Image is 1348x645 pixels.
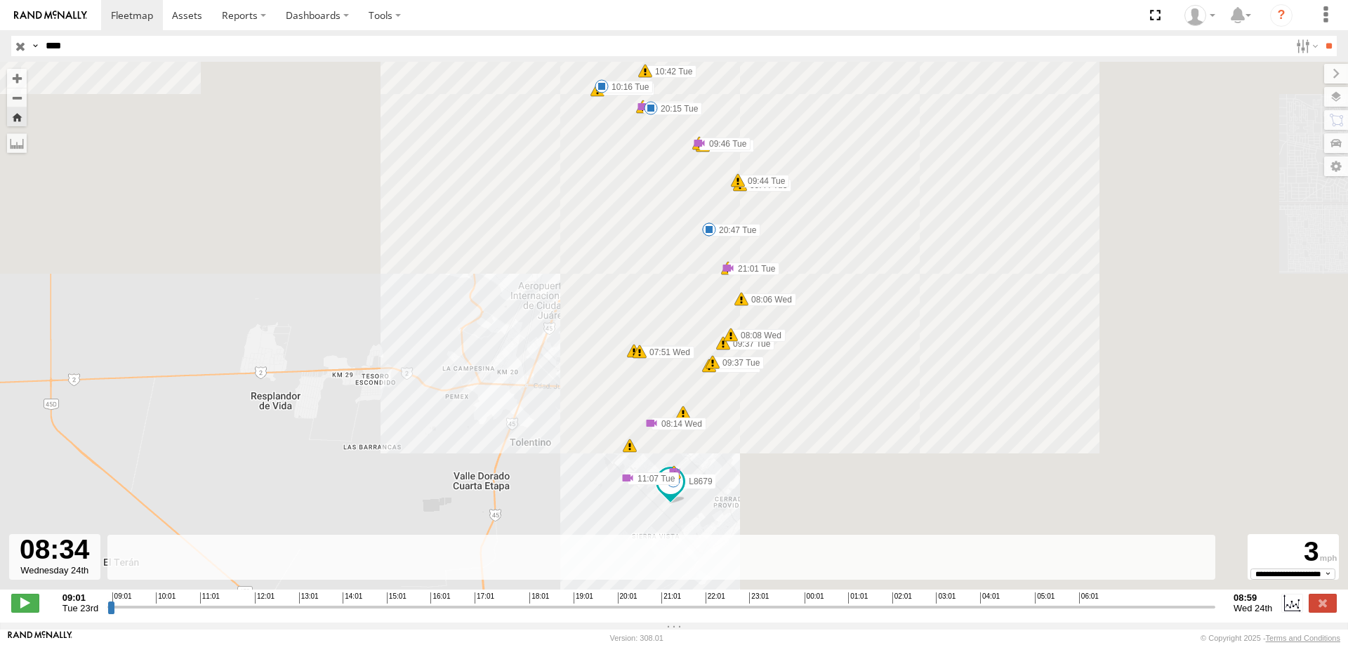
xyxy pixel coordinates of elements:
div: MANUEL HERNANDEZ [1179,5,1220,26]
span: 18:01 [529,592,549,604]
div: 5 [676,406,690,420]
span: 14:01 [343,592,362,604]
span: 19:01 [574,592,593,604]
label: 20:05 Tue [643,101,694,114]
span: 01:01 [848,592,868,604]
button: Zoom Home [7,107,27,126]
label: 08:08 Wed [731,329,786,342]
div: 5 [590,83,604,97]
span: 06:01 [1079,592,1099,604]
button: Zoom out [7,88,27,107]
span: 11:01 [200,592,220,604]
div: 28 [668,465,682,479]
span: Wed 24th Sep 2025 [1234,603,1272,613]
label: 10:25 Tue [603,83,654,95]
div: 6 [623,439,637,453]
strong: 08:59 [1234,592,1272,603]
span: 02:01 [892,592,912,604]
div: Version: 308.01 [610,634,663,642]
div: 3 [1250,536,1337,568]
span: 17:01 [475,592,494,604]
img: rand-logo.svg [14,11,87,20]
span: 00:01 [805,592,824,604]
span: 03:01 [936,592,956,604]
span: 09:01 [112,592,132,604]
span: 04:01 [980,592,1000,604]
div: 65 [667,465,681,479]
div: 9 [666,474,680,488]
span: 10:01 [156,592,176,604]
label: 11:07 Tue [628,472,679,485]
span: L8679 [689,477,712,486]
label: 09:36 Tue [709,360,760,373]
span: 22:01 [706,592,725,604]
label: 20:47 Tue [709,224,760,237]
i: ? [1270,4,1293,27]
label: 09:44 Tue [738,175,789,187]
strong: 09:01 [62,592,98,603]
a: Terms and Conditions [1266,634,1340,642]
span: 16:01 [430,592,450,604]
label: 08:14 Wed [652,418,706,430]
label: 10:42 Tue [645,65,696,78]
span: 23:01 [749,592,769,604]
label: 09:37 Tue [723,338,774,350]
label: 21:01 Tue [728,262,779,275]
label: 09:46 Tue [703,140,754,152]
span: 12:01 [255,592,275,604]
span: 13:01 [299,592,319,604]
span: 21:01 [661,592,681,604]
a: Visit our Website [8,631,72,645]
label: 09:37 Tue [713,357,764,369]
label: 08:06 Wed [741,293,796,306]
label: 09:46 Tue [699,138,751,150]
span: Tue 23rd Sep 2025 [62,603,98,613]
span: 15:01 [387,592,407,604]
label: 09:44 Tue [740,179,791,192]
label: 10:16 Tue [602,81,653,93]
label: 20:15 Tue [651,102,702,115]
label: Search Query [29,36,41,56]
label: Close [1309,594,1337,612]
span: 20:01 [618,592,637,604]
label: Map Settings [1324,157,1348,176]
label: Play/Stop [11,594,39,612]
span: 05:01 [1035,592,1055,604]
label: Measure [7,133,27,153]
button: Zoom in [7,69,27,88]
label: 07:50 Wed [634,345,689,358]
div: © Copyright 2025 - [1201,634,1340,642]
label: 07:51 Wed [640,346,694,359]
label: Search Filter Options [1290,36,1321,56]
